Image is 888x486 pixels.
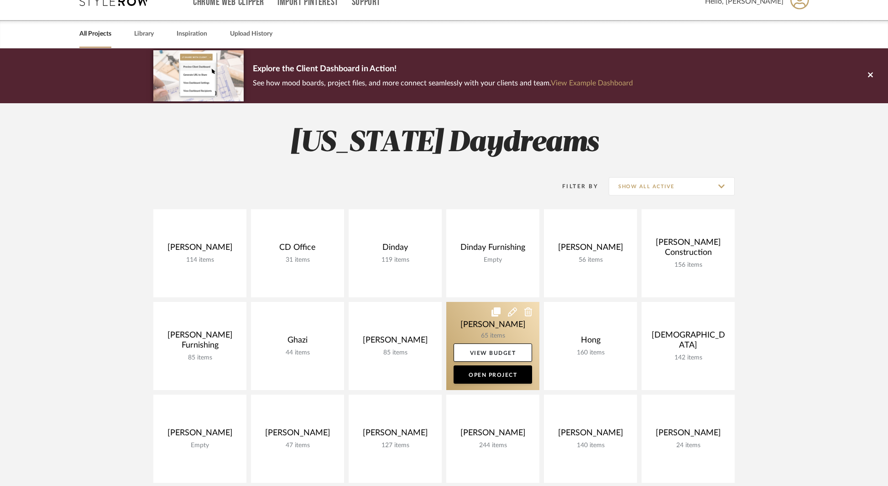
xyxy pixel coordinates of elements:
a: Upload History [230,28,272,40]
div: 127 items [356,442,434,449]
p: See how mood boards, project files, and more connect seamlessly with your clients and team. [253,77,633,90]
div: 156 items [649,261,727,269]
a: View Example Dashboard [551,79,633,87]
div: 85 items [356,349,434,357]
p: Explore the Client Dashboard in Action! [253,62,633,77]
div: [PERSON_NAME] [551,428,630,442]
a: View Budget [454,343,532,362]
h2: [US_STATE] Daydreams [115,126,773,160]
div: [PERSON_NAME] [161,428,239,442]
div: 142 items [649,354,727,362]
div: 140 items [551,442,630,449]
div: [PERSON_NAME] [649,428,727,442]
a: Inspiration [177,28,207,40]
div: [PERSON_NAME] Furnishing [161,330,239,354]
div: 24 items [649,442,727,449]
div: Filter By [550,182,598,191]
div: [DEMOGRAPHIC_DATA] [649,330,727,354]
div: 56 items [551,256,630,264]
div: 160 items [551,349,630,357]
div: CD Office [258,243,337,256]
div: 31 items [258,256,337,264]
div: [PERSON_NAME] Construction [649,238,727,261]
img: d5d033c5-7b12-40c2-a960-1ecee1989c38.png [153,50,244,101]
div: Ghazi [258,335,337,349]
div: [PERSON_NAME] [258,428,337,442]
div: [PERSON_NAME] [161,243,239,256]
div: Hong [551,335,630,349]
div: 85 items [161,354,239,362]
div: [PERSON_NAME] [356,428,434,442]
div: 44 items [258,349,337,357]
div: Empty [161,442,239,449]
div: 114 items [161,256,239,264]
div: [PERSON_NAME] [356,335,434,349]
a: Open Project [454,365,532,384]
div: 47 items [258,442,337,449]
div: Dinday Furnishing [454,243,532,256]
a: Library [134,28,154,40]
a: All Projects [79,28,111,40]
div: Empty [454,256,532,264]
div: [PERSON_NAME] [551,243,630,256]
div: Dinday [356,243,434,256]
div: [PERSON_NAME] [454,428,532,442]
div: 244 items [454,442,532,449]
div: 119 items [356,256,434,264]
